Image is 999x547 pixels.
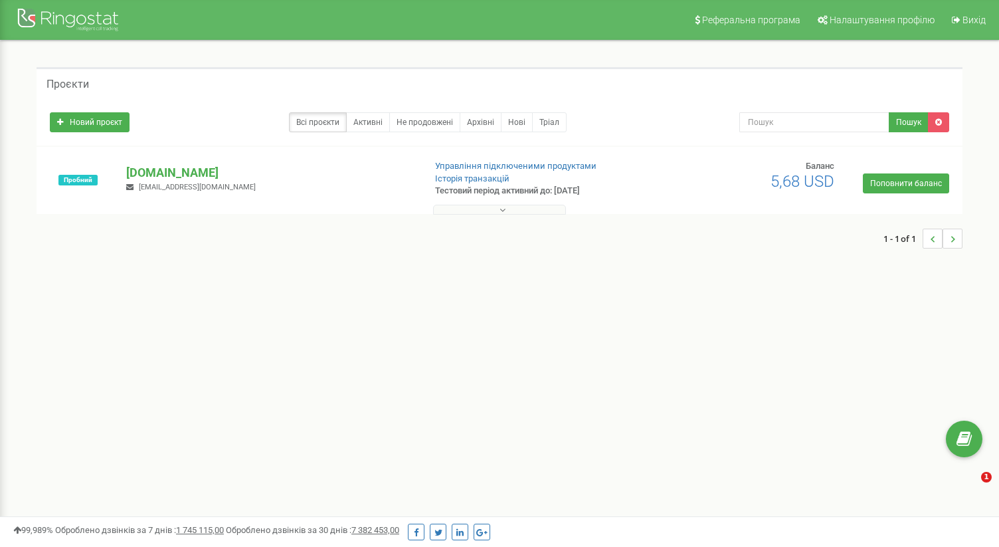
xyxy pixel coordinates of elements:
[830,15,935,25] span: Налаштування профілю
[981,472,992,483] span: 1
[883,229,923,249] span: 1 - 1 of 1
[435,185,645,197] p: Тестовий період активний до: [DATE]
[46,78,89,90] h5: Проєкти
[806,161,834,171] span: Баланс
[702,15,800,25] span: Реферальна програма
[501,112,533,132] a: Нові
[954,472,986,504] iframe: Intercom live chat
[50,112,130,132] a: Новий проєкт
[532,112,567,132] a: Тріал
[889,112,929,132] button: Пошук
[13,525,53,535] span: 99,989%
[883,215,962,262] nav: ...
[126,164,412,181] p: [DOMAIN_NAME]
[226,525,399,535] span: Оброблено дзвінків за 30 днів :
[58,175,98,185] span: Пробний
[771,172,834,191] span: 5,68 USD
[460,112,501,132] a: Архівні
[176,525,224,535] u: 1 745 115,00
[289,112,347,132] a: Всі проєкти
[739,112,889,132] input: Пошук
[346,112,390,132] a: Активні
[435,173,509,183] a: Історія транзакцій
[435,161,596,171] a: Управління підключеними продуктами
[55,525,224,535] span: Оброблено дзвінків за 7 днів :
[863,173,949,193] a: Поповнити баланс
[351,525,399,535] u: 7 382 453,00
[139,183,256,191] span: [EMAIL_ADDRESS][DOMAIN_NAME]
[389,112,460,132] a: Не продовжені
[962,15,986,25] span: Вихід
